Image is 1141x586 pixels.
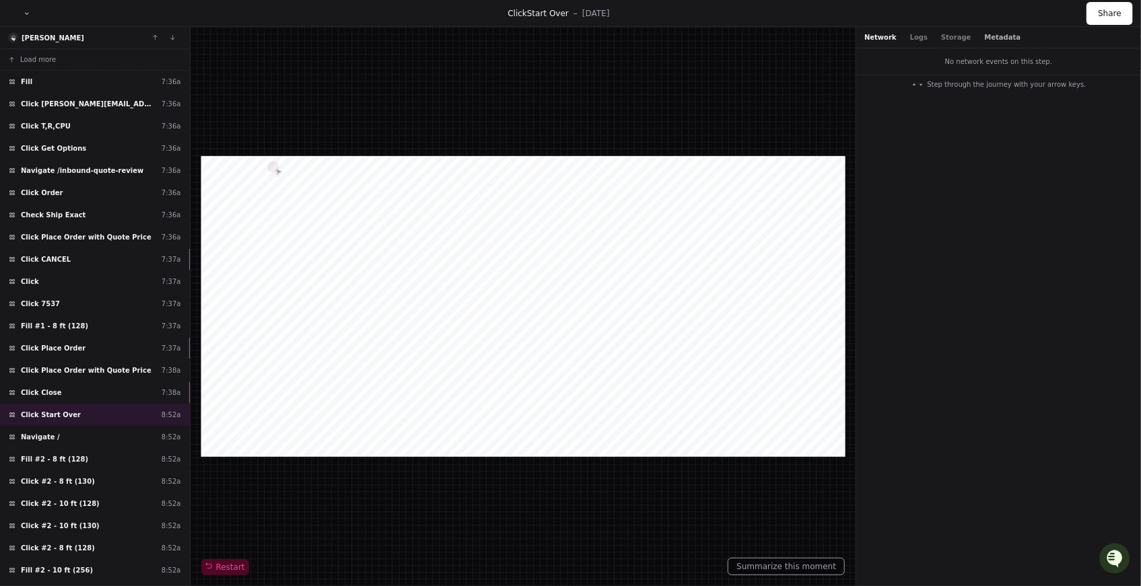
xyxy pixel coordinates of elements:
[910,32,928,42] button: Logs
[162,521,181,531] div: 8:52a
[162,166,181,176] div: 7:36a
[9,34,18,42] img: 6.svg
[162,432,181,442] div: 8:52a
[728,558,845,575] button: Summarize this moment
[22,34,84,42] a: [PERSON_NAME]
[162,454,181,464] div: 8:52a
[20,54,56,65] span: Load more
[1098,542,1134,578] iframe: Open customer support
[162,232,181,242] div: 7:36a
[21,499,100,509] span: Click #2 - 10 ft (128)
[21,543,95,553] span: Click #2 - 8 ft (128)
[21,365,151,375] span: Click Place Order with Quote Price
[162,499,181,509] div: 8:52a
[13,13,40,40] img: PlayerZero
[21,188,63,198] span: Click Order
[162,99,181,109] div: 7:36a
[21,521,100,531] span: Click #2 - 10 ft (130)
[1086,2,1133,25] button: Share
[21,299,60,309] span: Click 7537
[201,559,249,575] button: Restart
[162,365,181,375] div: 7:38a
[941,32,971,42] button: Storage
[162,565,181,575] div: 8:52a
[205,562,245,573] span: Restart
[162,321,181,331] div: 7:37a
[162,343,181,353] div: 7:37a
[21,277,41,287] span: Click ​
[46,100,221,114] div: Start new chat
[162,77,181,87] div: 7:36a
[162,410,181,420] div: 8:52a
[46,114,170,124] div: We're available if you need us!
[21,77,35,87] span: Fill ​
[162,254,181,264] div: 7:37a
[21,454,88,464] span: Fill #2 - 8 ft (128)
[95,141,163,151] a: Powered byPylon
[13,54,245,75] div: Welcome
[21,143,86,153] span: Click Get Options
[21,388,62,398] span: Click Close
[985,32,1021,42] button: Metadata
[162,543,181,553] div: 8:52a
[527,9,569,18] span: Start Over
[21,232,151,242] span: Click Place Order with Quote Price
[134,141,163,151] span: Pylon
[21,166,143,176] span: Navigate /inbound-quote-review
[162,143,181,153] div: 7:36a
[162,121,181,131] div: 7:36a
[21,410,81,420] span: Click Start Over
[162,210,181,220] div: 7:36a
[21,210,85,220] span: Check Ship Exact
[864,32,897,42] button: Network
[162,388,181,398] div: 7:38a
[21,99,156,109] span: Click [PERSON_NAME][EMAIL_ADDRESS][PERSON_NAME][DOMAIN_NAME]
[582,8,610,19] p: [DATE]
[13,100,38,124] img: 1756235613930-3d25f9e4-fa56-45dd-b3ad-e072dfbd1548
[928,79,1086,89] span: Step through the journey with your arrow keys.
[21,432,60,442] span: Navigate /
[162,188,181,198] div: 7:36a
[856,48,1141,75] div: No network events on this step.
[21,476,95,486] span: Click #2 - 8 ft (130)
[162,476,181,486] div: 8:52a
[229,104,245,120] button: Start new chat
[21,321,88,331] span: Fill #1 - 8 ft (128)
[162,299,181,309] div: 7:37a
[21,343,85,353] span: Click Place Order
[162,277,181,287] div: 7:37a
[21,565,93,575] span: Fill #2 - 10 ft (256)
[508,9,527,18] span: Click
[21,254,71,264] span: Click CANCEL
[21,121,71,131] span: Click T,R,CPU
